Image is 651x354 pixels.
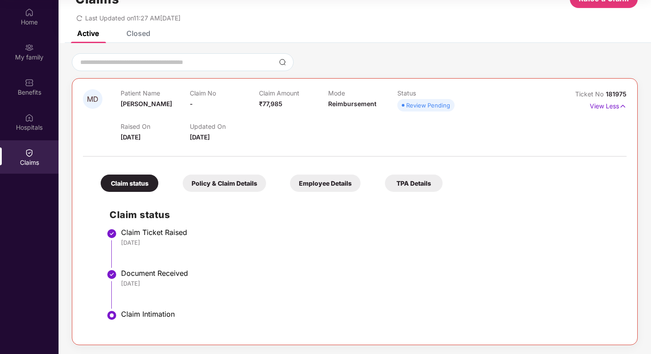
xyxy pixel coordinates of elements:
div: Claim Ticket Raised [121,228,618,237]
span: Last Updated on 11:27 AM[DATE] [85,14,180,22]
p: Raised On [121,123,190,130]
img: svg+xml;base64,PHN2ZyBpZD0iQmVuZWZpdHMiIHhtbG5zPSJodHRwOi8vd3d3LnczLm9yZy8yMDAwL3N2ZyIgd2lkdGg9Ij... [25,78,34,87]
div: Employee Details [290,175,361,192]
img: svg+xml;base64,PHN2ZyBpZD0iU3RlcC1Eb25lLTMyeDMyIiB4bWxucz0iaHR0cDovL3d3dy53My5vcmcvMjAwMC9zdmciIH... [106,228,117,239]
div: Claim Intimation [121,310,618,318]
div: Policy & Claim Details [183,175,266,192]
p: Status [397,89,467,97]
p: View Less [590,99,627,111]
p: Claim No [190,89,259,97]
img: svg+xml;base64,PHN2ZyBpZD0iU3RlcC1BY3RpdmUtMzJ4MzIiIHhtbG5zPSJodHRwOi8vd3d3LnczLm9yZy8yMDAwL3N2Zy... [106,310,117,321]
div: Claim status [101,175,158,192]
p: Updated On [190,123,259,130]
span: redo [76,14,82,22]
div: Review Pending [406,101,450,110]
div: TPA Details [385,175,443,192]
div: [DATE] [121,239,618,247]
img: svg+xml;base64,PHN2ZyBpZD0iU3RlcC1Eb25lLTMyeDMyIiB4bWxucz0iaHR0cDovL3d3dy53My5vcmcvMjAwMC9zdmciIH... [106,269,117,280]
img: svg+xml;base64,PHN2ZyBpZD0iSG9zcGl0YWxzIiB4bWxucz0iaHR0cDovL3d3dy53My5vcmcvMjAwMC9zdmciIHdpZHRoPS... [25,113,34,122]
span: - [190,100,193,107]
img: svg+xml;base64,PHN2ZyBpZD0iQ2xhaW0iIHhtbG5zPSJodHRwOi8vd3d3LnczLm9yZy8yMDAwL3N2ZyIgd2lkdGg9IjIwIi... [25,148,34,157]
img: svg+xml;base64,PHN2ZyB4bWxucz0iaHR0cDovL3d3dy53My5vcmcvMjAwMC9zdmciIHdpZHRoPSIxNyIgaGVpZ2h0PSIxNy... [619,101,627,111]
span: ₹77,985 [259,100,282,107]
div: Closed [126,29,150,38]
span: Ticket No [575,90,606,98]
img: svg+xml;base64,PHN2ZyB3aWR0aD0iMjAiIGhlaWdodD0iMjAiIHZpZXdCb3g9IjAgMCAyMCAyMCIgZmlsbD0ibm9uZSIgeG... [25,43,34,52]
h2: Claim status [110,207,618,222]
div: Document Received [121,269,618,278]
span: Reimbursement [328,100,376,107]
img: svg+xml;base64,PHN2ZyBpZD0iSG9tZSIgeG1sbnM9Imh0dHA6Ly93d3cudzMub3JnLzIwMDAvc3ZnIiB3aWR0aD0iMjAiIG... [25,8,34,17]
p: Patient Name [121,89,190,97]
p: Mode [328,89,397,97]
span: [PERSON_NAME] [121,100,172,107]
span: [DATE] [121,133,141,141]
div: Active [77,29,99,38]
span: 181975 [606,90,627,98]
p: Claim Amount [259,89,328,97]
span: [DATE] [190,133,210,141]
div: [DATE] [121,279,618,287]
img: svg+xml;base64,PHN2ZyBpZD0iU2VhcmNoLTMyeDMyIiB4bWxucz0iaHR0cDovL3d3dy53My5vcmcvMjAwMC9zdmciIHdpZH... [279,59,286,66]
span: MD [87,95,98,103]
